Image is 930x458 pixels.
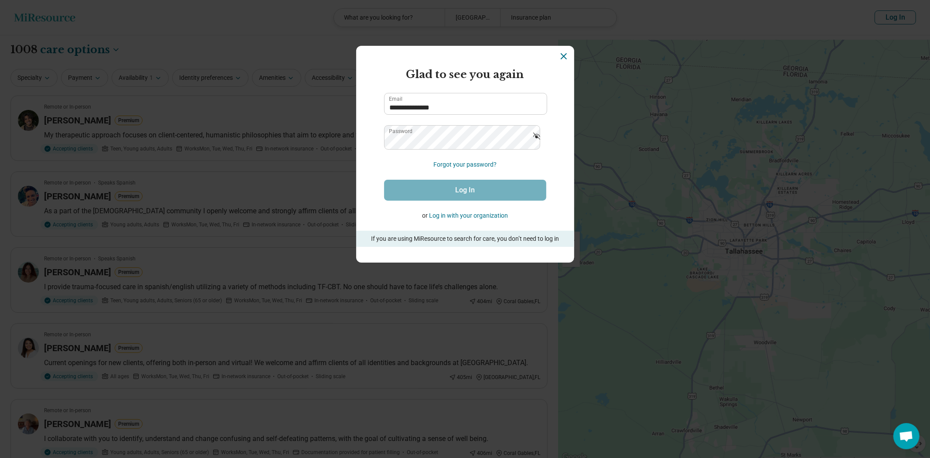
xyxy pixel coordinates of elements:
[559,51,569,62] button: Dismiss
[389,96,403,102] label: Email
[356,46,574,263] section: Login Dialog
[384,180,546,201] button: Log In
[384,211,546,220] p: or
[527,125,546,146] button: Show password
[429,211,508,220] button: Log in with your organization
[389,129,413,134] label: Password
[384,67,546,82] h2: Glad to see you again
[368,234,562,243] p: If you are using MiResource to search for care, you don’t need to log in
[433,160,497,169] button: Forgot your password?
